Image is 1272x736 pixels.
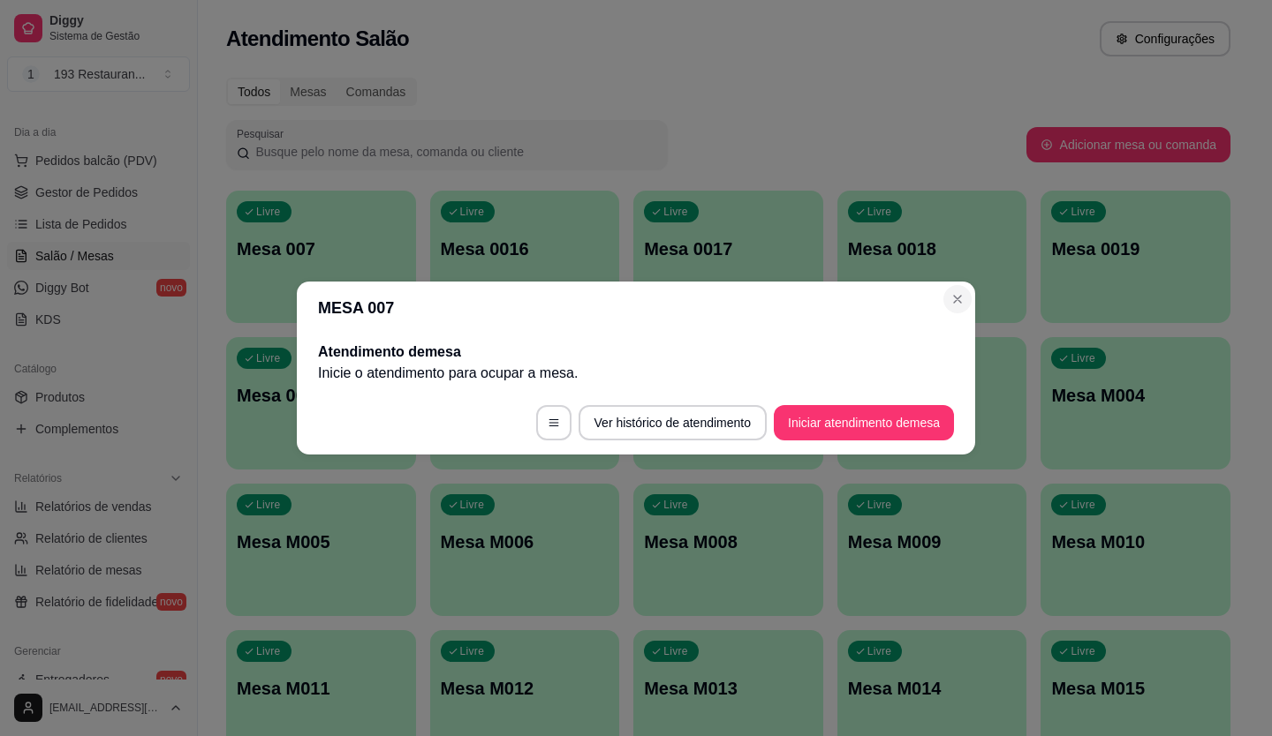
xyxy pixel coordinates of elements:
button: Ver histórico de atendimento [579,405,767,440]
button: Iniciar atendimento demesa [774,405,954,440]
h2: Atendimento de mesa [318,342,954,363]
p: Inicie o atendimento para ocupar a mesa . [318,363,954,384]
button: Close [943,285,972,313]
header: MESA 007 [297,282,975,334]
